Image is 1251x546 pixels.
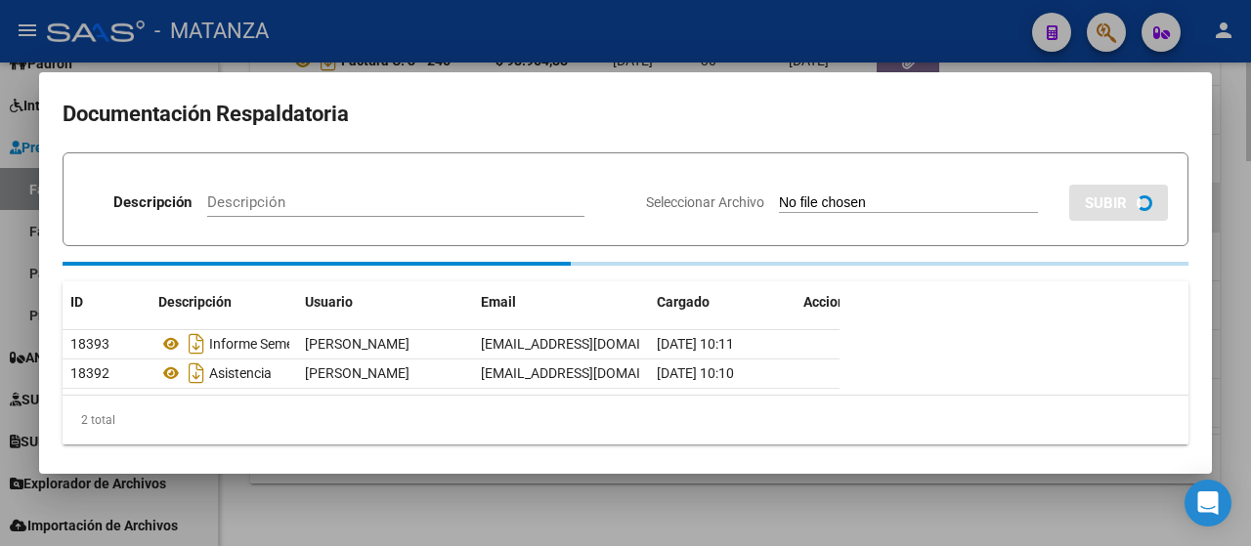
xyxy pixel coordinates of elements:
[646,194,764,210] span: Seleccionar Archivo
[481,294,516,310] span: Email
[158,328,289,359] div: Informe Semestral
[113,191,192,214] p: Descripción
[796,281,893,323] datatable-header-cell: Accion
[151,281,297,323] datatable-header-cell: Descripción
[481,365,698,381] span: [EMAIL_ADDRESS][DOMAIN_NAME]
[184,357,209,389] i: Descargar documento
[657,294,710,310] span: Cargado
[158,294,232,310] span: Descripción
[305,365,410,381] span: [PERSON_NAME]
[70,294,83,310] span: ID
[297,281,473,323] datatable-header-cell: Usuario
[63,96,1188,133] h2: Documentación Respaldatoria
[657,336,734,352] span: [DATE] 10:11
[473,281,649,323] datatable-header-cell: Email
[184,328,209,359] i: Descargar documento
[1085,194,1127,212] span: SUBIR
[70,365,109,381] span: 18392
[63,281,151,323] datatable-header-cell: ID
[70,336,109,352] span: 18393
[305,336,410,352] span: [PERSON_NAME]
[63,396,1188,444] div: 2 total
[305,294,353,310] span: Usuario
[1185,480,1231,526] div: Open Intercom Messenger
[803,294,845,310] span: Accion
[649,281,796,323] datatable-header-cell: Cargado
[1069,185,1168,221] button: SUBIR
[158,357,289,389] div: Asistencia
[481,336,698,352] span: [EMAIL_ADDRESS][DOMAIN_NAME]
[657,365,734,381] span: [DATE] 10:10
